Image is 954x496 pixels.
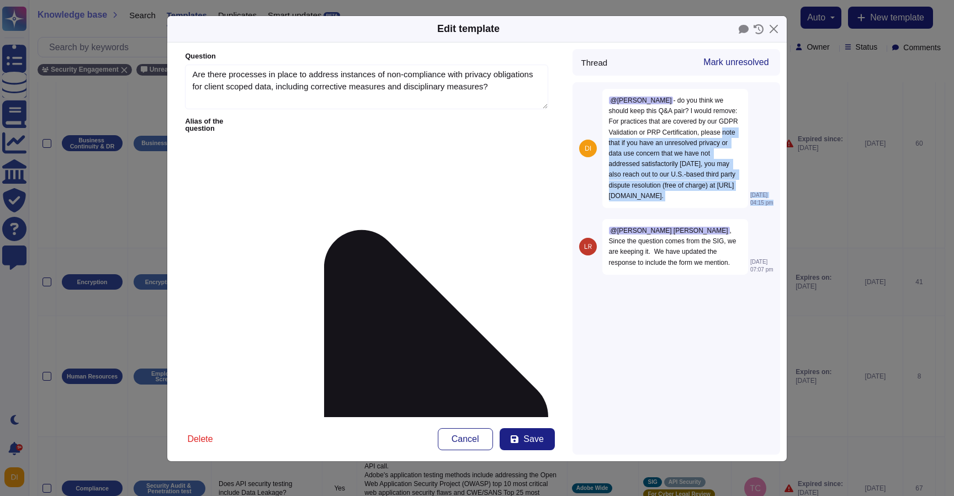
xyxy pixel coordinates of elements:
[703,58,768,67] span: Mark unresolved
[581,58,608,67] span: Thread
[579,238,597,255] img: user
[452,435,479,444] span: Cancel
[178,428,221,450] button: Delete
[750,267,773,273] span: 07:07 pm
[579,140,597,157] img: user
[750,200,773,206] span: 04:15 pm
[500,428,555,450] button: Save
[185,53,548,60] label: Question
[697,54,775,71] button: Mark unresolved
[609,227,730,234] span: @[PERSON_NAME] [PERSON_NAME]
[609,227,738,266] span: , Since the question comes from the SIG, we are keeping it. We have updated the response to inclu...
[609,97,740,200] span: - do you think we should keep this Q&A pair? I would remove: For practices that are covered by ou...
[185,65,548,110] textarea: Are there processes in place to address instances of non-compliance with privacy obligations for ...
[187,435,213,444] span: Delete
[765,20,782,38] button: Close
[750,259,767,265] span: [DATE]
[750,193,767,198] span: [DATE]
[609,97,674,104] span: @[PERSON_NAME]
[523,435,543,444] span: Save
[437,22,500,36] div: Edit template
[438,428,493,450] button: Cancel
